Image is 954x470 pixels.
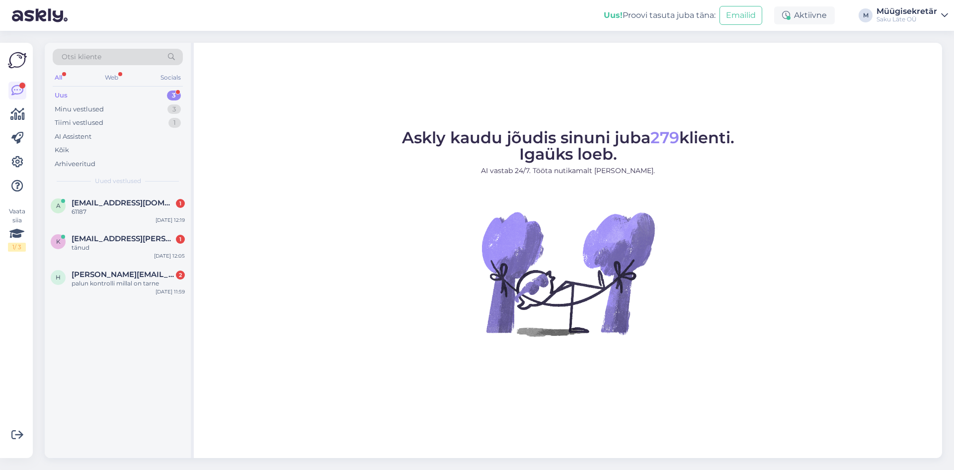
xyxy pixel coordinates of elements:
[56,274,61,281] span: h
[156,216,185,224] div: [DATE] 12:19
[8,207,26,252] div: Vaata siia
[876,15,937,23] div: Saku Läte OÜ
[156,288,185,295] div: [DATE] 11:59
[176,199,185,208] div: 1
[72,234,175,243] span: kaivo.kiple@accor.com
[72,207,185,216] div: 61187
[55,145,69,155] div: Kõik
[55,91,68,100] div: Uus
[154,252,185,260] div: [DATE] 12:05
[168,118,181,128] div: 1
[604,9,715,21] div: Proovi tasuta juba täna:
[159,71,183,84] div: Socials
[402,166,734,176] p: AI vastab 24/7. Tööta nutikamalt [PERSON_NAME].
[55,104,104,114] div: Minu vestlused
[402,128,734,164] span: Askly kaudu jõudis sinuni juba klienti. Igaüks loeb.
[478,184,657,363] img: No Chat active
[650,128,679,147] span: 279
[72,243,185,252] div: tänud
[55,132,91,142] div: AI Assistent
[176,235,185,244] div: 1
[176,271,185,280] div: 2
[876,7,948,23] a: MüügisekretärSaku Läte OÜ
[72,279,185,288] div: palun kontrolli millal on tarne
[55,118,103,128] div: Tiimi vestlused
[8,51,27,70] img: Askly Logo
[62,52,101,62] span: Otsi kliente
[72,198,175,207] span: antialemaa@gmail.com
[167,104,181,114] div: 3
[167,91,181,100] div: 3
[604,10,623,20] b: Uus!
[8,243,26,252] div: 1 / 3
[876,7,937,15] div: Müügisekretär
[719,6,762,25] button: Emailid
[859,8,873,22] div: M
[56,202,61,209] span: a
[774,6,835,24] div: Aktiivne
[55,159,95,169] div: Arhiveeritud
[95,177,141,186] span: Uued vestlused
[103,71,120,84] div: Web
[56,238,61,245] span: k
[72,270,175,279] span: henn.koemets@mapri.eu
[53,71,64,84] div: All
